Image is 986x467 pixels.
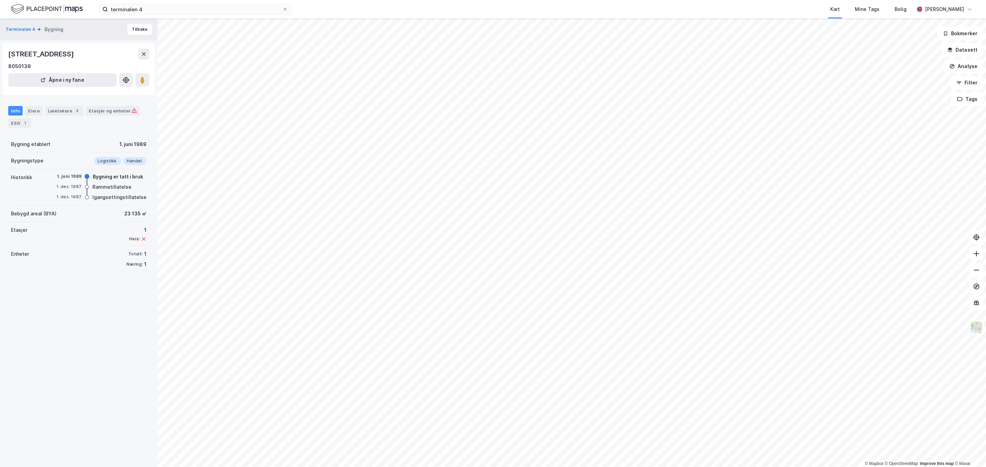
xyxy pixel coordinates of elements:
div: Etasjer og enheter [89,108,137,114]
div: 3 [74,107,80,114]
button: Filter [950,76,983,90]
img: logo.f888ab2527a4732fd821a326f86c7f29.svg [11,3,83,15]
div: Totalt: [128,251,143,257]
button: Tags [951,92,983,106]
div: Rammetillatelse [92,183,131,191]
div: Bygning er tatt i bruk [93,173,143,181]
button: Tilbake [127,24,152,35]
div: Igangsettingstillatelse [92,193,147,201]
iframe: Chat Widget [952,434,986,467]
button: Åpne i ny fane [8,73,116,87]
div: Info [8,106,23,116]
div: Næring: [126,262,143,267]
div: 23 135 ㎡ [124,210,147,218]
a: Mapbox [865,461,884,466]
div: Leietakere [45,106,83,116]
button: Terminalen 4 [5,26,37,33]
div: 1. juni 1989 [119,140,147,148]
button: Datasett [941,43,983,57]
div: Bygning [45,25,63,34]
div: Eiere [25,106,42,116]
div: [STREET_ADDRESS] [8,49,75,59]
input: Søk på adresse, matrikkel, gårdeiere, leietakere eller personer [108,4,282,14]
button: Analyse [944,59,983,73]
img: Z [970,321,983,334]
div: Etasjer [11,226,27,234]
div: 1. des. 1987 [54,184,81,190]
div: Enheter [11,250,29,258]
div: 1 [22,120,28,126]
div: Bygningstype [11,157,43,165]
div: 1. des. 1987 [54,194,81,200]
div: Mine Tags [855,5,880,13]
a: Improve this map [920,461,954,466]
div: [PERSON_NAME] [925,5,964,13]
div: ESG [8,118,31,128]
div: Heis: [129,236,140,242]
div: 8050139 [8,62,31,70]
div: Bygning etablert [11,140,50,148]
div: Bebygd areal (BYA) [11,210,56,218]
div: 1 [144,250,147,258]
div: Bolig [895,5,907,13]
div: Historikk [11,173,32,182]
div: 1 [144,260,147,268]
a: OpenStreetMap [885,461,918,466]
button: Bokmerker [937,27,983,40]
div: 1. juni 1989 [54,173,81,179]
div: Kart [830,5,840,13]
div: 1 [129,226,147,234]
